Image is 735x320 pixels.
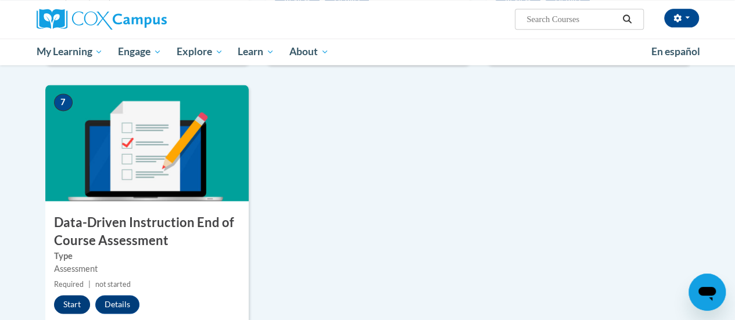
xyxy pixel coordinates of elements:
div: Assessment [54,263,240,275]
a: Explore [169,38,231,65]
span: About [289,45,329,59]
span: Required [54,280,84,289]
img: Cox Campus [37,9,167,30]
button: Start [54,295,90,314]
button: Search [618,12,636,26]
input: Search Courses [525,12,618,26]
span: Learn [238,45,274,59]
iframe: Button to launch messaging window [689,274,726,311]
a: En español [644,39,708,64]
a: About [282,38,336,65]
span: 7 [54,94,73,111]
span: Explore [177,45,223,59]
span: My Learning [36,45,103,59]
span: Engage [118,45,162,59]
a: Engage [110,38,169,65]
span: not started [95,280,131,289]
button: Details [95,295,139,314]
a: Learn [230,38,282,65]
div: Main menu [28,38,708,65]
span: | [88,280,91,289]
a: My Learning [29,38,111,65]
a: Cox Campus [37,9,246,30]
img: Course Image [45,85,249,201]
label: Type [54,250,240,263]
button: Account Settings [664,9,699,27]
h3: Data-Driven Instruction End of Course Assessment [45,214,249,250]
span: En español [651,45,700,57]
